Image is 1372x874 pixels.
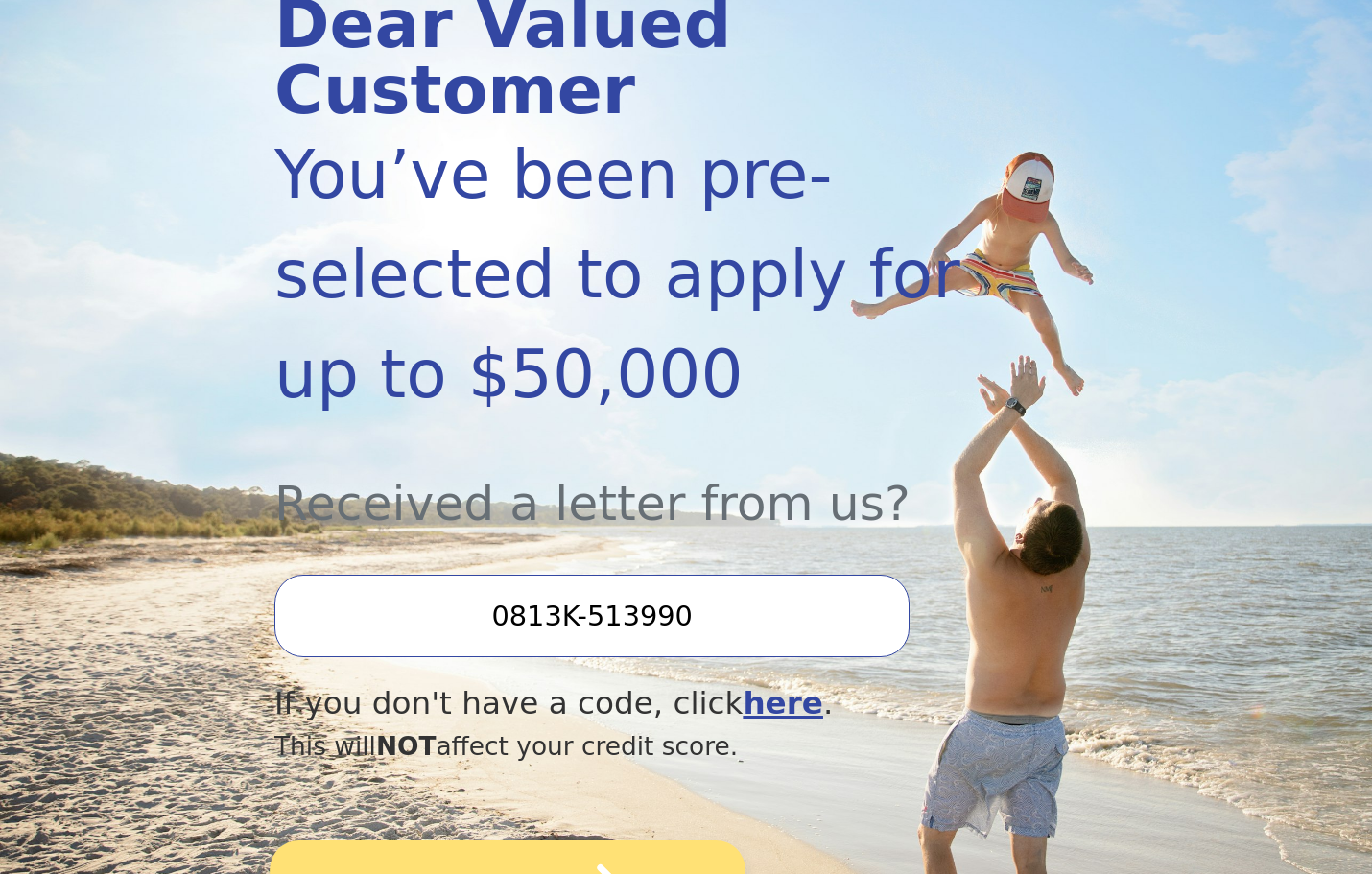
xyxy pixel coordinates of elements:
[274,125,974,424] div: You’ve been pre-selected to apply for up to $50,000
[376,731,437,761] span: NOT
[743,685,823,721] a: here
[274,424,974,540] div: Received a letter from us?
[274,727,974,766] div: This will affect your credit score.
[274,680,974,727] div: If you don't have a code, click .
[274,575,910,657] input: Enter your Offer Code:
